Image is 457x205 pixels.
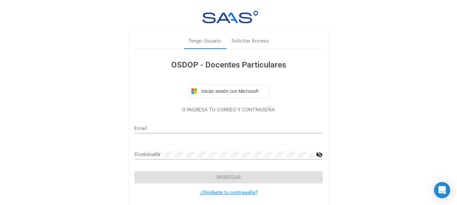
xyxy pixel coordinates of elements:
[134,59,323,71] h3: OSDOP - Docentes Particulares
[200,189,258,196] a: ¿Olvidaste tu contraseña?
[200,88,266,94] span: Iniciar sesión con Microsoft
[188,84,269,98] button: Iniciar sesión con Microsoft
[134,171,323,183] button: Ingresar
[316,151,323,159] mat-icon: visibility_off
[134,106,323,114] p: O INGRESÁ TU CORREO Y CONTRASEÑA
[188,37,221,45] div: Tengo Usuario
[216,174,241,180] span: Ingresar
[434,182,450,198] div: Open Intercom Messenger
[231,37,269,45] div: Solicitar Acceso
